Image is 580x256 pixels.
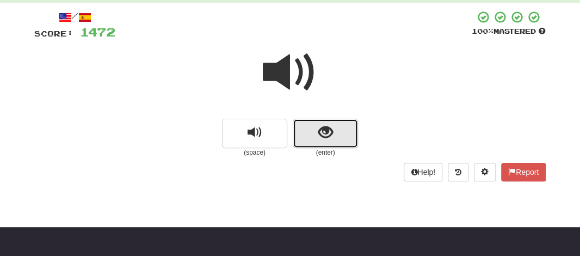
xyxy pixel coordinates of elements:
[80,25,115,39] span: 1472
[448,163,468,181] button: Round history (alt+y)
[472,27,493,35] span: 100 %
[501,163,546,181] button: Report
[34,10,115,24] div: /
[293,148,358,157] small: (enter)
[222,148,287,157] small: (space)
[293,119,358,148] button: show sentence
[222,119,287,148] button: replay audio
[404,163,442,181] button: Help!
[34,29,73,38] span: Score:
[472,27,546,36] div: Mastered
